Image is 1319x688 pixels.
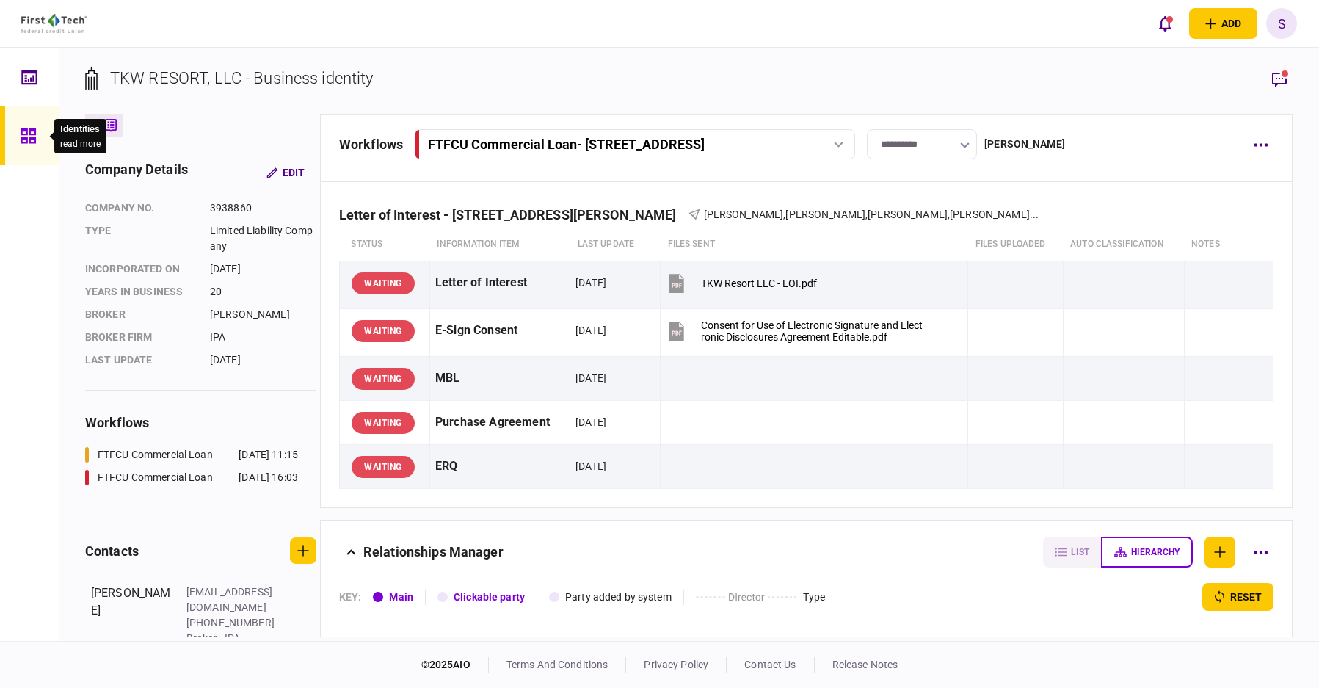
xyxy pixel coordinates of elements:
div: years in business [85,284,195,300]
th: Information item [429,228,570,261]
button: reset [1202,583,1273,611]
div: FTFCU Commercial Loan - [STREET_ADDRESS] [428,137,705,152]
a: terms and conditions [506,659,608,670]
div: WAITING [352,412,415,434]
div: FTFCU Commercial Loan [98,470,213,485]
div: [DATE] [575,371,606,385]
div: TKW RESORT, LLC - Business identity [110,66,374,90]
span: [PERSON_NAME] [868,209,948,220]
button: open adding identity options [1189,8,1257,39]
span: list [1071,547,1089,557]
div: TKW Resort LLC - LOI.pdf [701,278,817,289]
div: ERQ [435,450,564,483]
button: open notifications list [1149,8,1180,39]
div: Clickable party [454,590,525,605]
div: [DATE] [575,415,606,430]
th: notes [1184,228,1232,261]
div: Party added by system [565,590,672,605]
div: last update [85,352,195,368]
button: S [1266,8,1297,39]
div: Purchase Agreement [435,406,564,439]
button: hierarchy [1101,537,1193,568]
div: WAITING [352,368,415,390]
span: , [783,209,785,220]
div: Identities [60,122,101,137]
div: [DATE] 11:15 [239,447,298,463]
div: Valerie Weatherly [704,207,1039,222]
div: [EMAIL_ADDRESS][DOMAIN_NAME] [186,584,282,615]
button: FTFCU Commercial Loan- [STREET_ADDRESS] [415,129,855,159]
div: [DATE] 16:03 [239,470,298,485]
a: privacy policy [644,659,708,670]
div: Type [85,223,195,254]
button: Edit [255,159,316,186]
span: [PERSON_NAME] [950,209,1030,220]
div: WAITING [352,320,415,342]
button: TKW Resort LLC - LOI.pdf [666,267,817,300]
div: Consent for Use of Electronic Signature and Electronic Disclosures Agreement Editable.pdf [701,319,923,343]
span: [PERSON_NAME] [704,209,784,220]
th: auto classification [1063,228,1184,261]
a: release notes [832,659,898,670]
div: Limited Liability Company [210,223,316,254]
div: [PHONE_NUMBER] [186,615,282,631]
th: Files uploaded [968,228,1063,261]
div: [DATE] [210,352,316,368]
div: [DATE] [575,275,606,290]
div: [PERSON_NAME] [91,584,172,646]
span: ... [1030,207,1039,222]
a: contact us [744,659,796,670]
div: [PERSON_NAME] [210,307,316,322]
div: 3938860 [210,200,316,216]
div: company no. [85,200,195,216]
a: FTFCU Commercial Loan[DATE] 16:03 [85,470,298,485]
div: broker firm [85,330,195,345]
div: E-Sign Consent [435,314,564,347]
div: Main [389,590,413,605]
div: [DATE] [575,459,606,474]
div: contacts [85,541,139,561]
div: Type [803,590,826,605]
div: Relationships Manager [363,537,504,568]
span: , [865,209,868,220]
div: incorporated on [85,261,195,277]
th: files sent [661,228,968,261]
a: FTFCU Commercial Loan[DATE] 11:15 [85,447,298,463]
div: Broker - IPA [186,631,282,646]
th: status [339,228,429,261]
div: [PERSON_NAME] [984,137,1065,152]
div: Letter of Interest [435,267,564,300]
button: list [1043,537,1101,568]
div: [DATE] [210,261,316,277]
th: last update [570,228,661,261]
div: workflows [339,134,403,154]
div: Letter of Interest - [STREET_ADDRESS][PERSON_NAME] [339,207,688,222]
div: Broker [85,307,195,322]
div: company details [85,159,188,186]
div: WAITING [352,456,415,478]
button: Consent for Use of Electronic Signature and Electronic Disclosures Agreement Editable.pdf [666,314,923,347]
div: IPA [210,330,316,345]
span: hierarchy [1131,547,1180,557]
img: client company logo [21,14,87,33]
div: KEY : [339,590,362,605]
span: [PERSON_NAME] [785,209,865,220]
div: workflows [85,413,316,432]
span: , [948,209,950,220]
button: read more [60,139,101,149]
div: [DATE] [575,323,606,338]
div: 20 [210,284,316,300]
div: WAITING [352,272,415,294]
div: MBL [435,362,564,395]
div: © 2025 AIO [421,657,489,673]
div: FTFCU Commercial Loan [98,447,213,463]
